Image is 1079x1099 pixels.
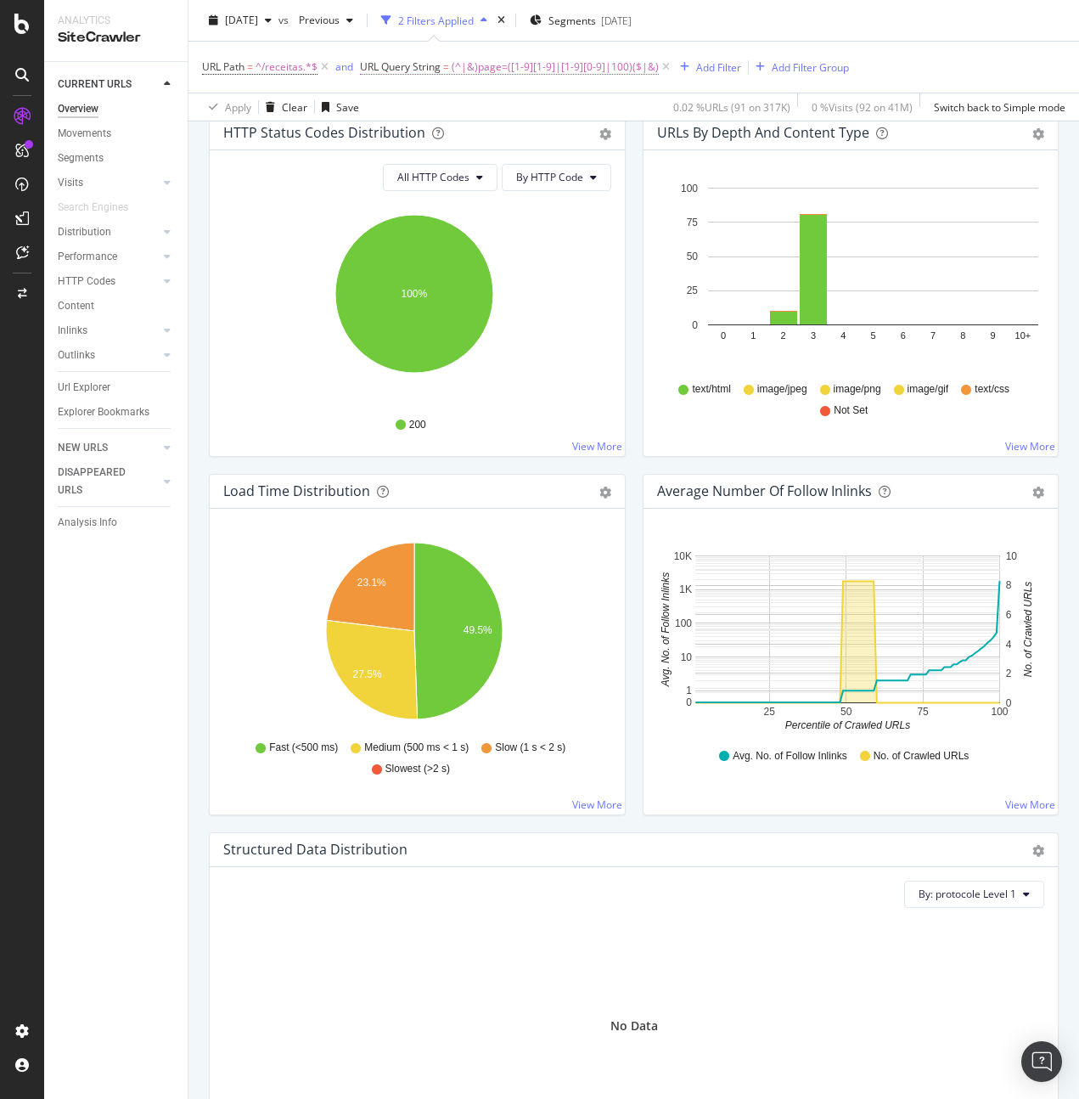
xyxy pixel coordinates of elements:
[256,55,318,79] span: ^/receitas.*$
[840,330,846,341] text: 4
[223,482,370,499] div: Load Time Distribution
[657,482,872,499] div: Average Number of Follow Inlinks
[360,59,441,74] span: URL Query String
[58,403,176,421] a: Explorer Bookmarks
[58,149,176,167] a: Segments
[385,762,450,776] span: Slowest (>2 s)
[1005,550,1017,562] text: 10
[225,99,251,114] div: Apply
[657,536,1038,733] svg: A chart.
[58,273,115,290] div: HTTP Codes
[1032,487,1044,499] div: gear
[223,124,425,141] div: HTTP Status Codes Distribution
[599,487,611,499] div: gear
[810,330,815,341] text: 3
[674,617,691,629] text: 100
[934,99,1065,114] div: Switch back to Simple mode
[58,14,174,28] div: Analytics
[335,59,353,74] div: and
[516,170,583,184] span: By HTTP Code
[353,668,382,680] text: 27.5%
[502,164,611,191] button: By HTTP Code
[660,572,672,688] text: Avg. No. of Follow Inlinks
[975,382,1009,397] span: text/css
[58,439,108,457] div: NEW URLS
[58,248,117,266] div: Performance
[610,1017,658,1034] div: No Data
[548,13,596,27] span: Segments
[278,13,292,27] span: vs
[757,382,807,397] span: image/jpeg
[870,330,875,341] text: 5
[443,59,449,74] span: =
[673,99,790,114] div: 0.02 % URLs ( 91 on 317K )
[58,322,159,340] a: Inlinks
[58,248,159,266] a: Performance
[784,719,909,731] text: Percentile of Crawled URLs
[696,59,741,74] div: Add Filter
[721,330,726,341] text: 0
[269,741,338,755] span: Fast (<500 ms)
[335,59,353,75] button: and
[223,205,604,402] svg: A chart.
[336,99,359,114] div: Save
[223,536,604,733] svg: A chart.
[572,797,622,812] a: View More
[657,178,1038,375] svg: A chart.
[58,174,159,192] a: Visits
[991,706,1008,718] text: 100
[364,741,469,755] span: Medium (500 ms < 1 s)
[58,28,174,48] div: SiteCrawler
[733,749,847,764] span: Avg. No. of Follow Inlinks
[225,13,258,27] span: 2025 Aug. 27th
[930,330,935,341] text: 7
[1032,845,1044,857] div: gear
[1005,579,1011,591] text: 8
[202,93,251,121] button: Apply
[673,57,741,77] button: Add Filter
[599,128,611,140] div: gear
[834,403,868,418] span: Not Set
[686,285,698,296] text: 25
[58,514,176,532] a: Analysis Info
[840,706,852,718] text: 50
[58,125,111,143] div: Movements
[397,170,469,184] span: All HTTP Codes
[58,297,176,315] a: Content
[749,57,849,77] button: Add Filter Group
[1005,638,1011,650] text: 4
[673,550,691,562] text: 10K
[990,330,995,341] text: 9
[398,13,474,27] div: 2 Filters Applied
[1005,797,1055,812] a: View More
[917,706,929,718] text: 75
[495,741,565,755] span: Slow (1 s < 2 s)
[357,577,386,589] text: 23.1%
[223,841,407,858] div: Structured Data Distribution
[58,403,149,421] div: Explorer Bookmarks
[904,881,1044,908] button: By: protocole Level 1
[572,439,622,454] a: View More
[763,706,775,718] text: 25
[259,93,307,121] button: Clear
[58,76,132,93] div: CURRENT URLS
[452,55,659,79] span: (^|&)page=([1-9][1-9]|[1-9][0-9]|100)($|&)
[900,330,905,341] text: 6
[58,100,98,118] div: Overview
[402,288,428,300] text: 100%
[202,59,244,74] span: URL Path
[58,379,110,397] div: Url Explorer
[58,347,95,364] div: Outlinks
[692,319,698,331] text: 0
[1032,128,1044,140] div: gear
[58,379,176,397] a: Url Explorer
[383,164,497,191] button: All HTTP Codes
[58,174,83,192] div: Visits
[58,100,176,118] a: Overview
[58,199,128,217] div: Search Engines
[772,59,849,74] div: Add Filter Group
[686,251,698,262] text: 50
